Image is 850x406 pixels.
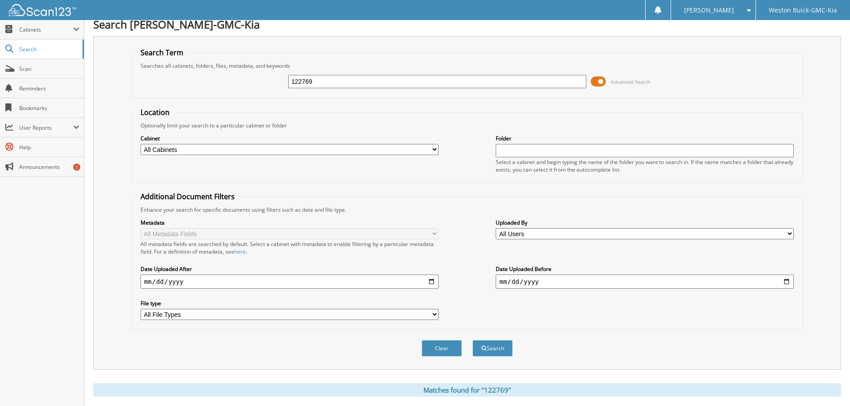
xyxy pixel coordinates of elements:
[19,26,73,33] span: Cabinets
[496,158,794,173] div: Select a cabinet and begin typing the name of the folder you want to search in. If the name match...
[73,164,80,171] div: 1
[473,340,513,357] button: Search
[19,85,79,92] span: Reminders
[234,248,246,255] a: here
[136,192,239,201] legend: Additional Document Filters
[136,107,174,117] legend: Location
[141,265,439,273] label: Date Uploaded After
[136,48,188,57] legend: Search Term
[141,299,439,307] label: File type
[93,17,841,32] h1: Search [PERSON_NAME]-GMC-Kia
[769,8,837,13] span: Weston Buick-GMC-Kia
[136,206,798,213] div: Enhance your search for specific documents using filters such as date and file type.
[496,275,794,289] input: end
[141,275,439,289] input: start
[93,383,841,397] div: Matches found for "122769"
[141,219,439,226] label: Metadata
[684,8,734,13] span: [PERSON_NAME]
[496,135,794,142] label: Folder
[136,62,798,70] div: Searches all cabinets, folders, files, metadata, and keywords
[9,4,76,16] img: scan123-logo-white.svg
[496,219,794,226] label: Uploaded By
[141,135,439,142] label: Cabinet
[141,240,439,255] div: All metadata fields are searched by default. Select a cabinet with metadata to enable filtering b...
[422,340,462,357] button: Clear
[19,163,79,171] span: Announcements
[19,45,78,53] span: Search
[19,124,73,131] span: User Reports
[19,144,79,151] span: Help
[19,65,79,73] span: Scan
[496,265,794,273] label: Date Uploaded Before
[19,104,79,112] span: Bookmarks
[136,122,798,129] div: Optionally limit your search to a particular cabinet or folder
[611,78,651,85] span: Advanced Search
